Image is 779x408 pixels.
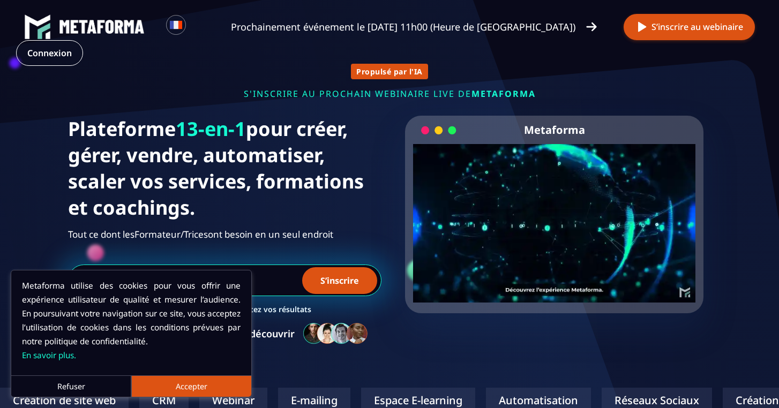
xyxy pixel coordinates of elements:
img: arrow-right [586,21,597,33]
button: Accepter [131,375,251,397]
img: play [635,20,649,34]
span: METAFORMA [471,88,536,100]
span: 13-en-1 [176,116,246,142]
img: loading [421,125,456,135]
img: logo [24,13,51,40]
input: Search for option [195,20,203,33]
h2: Tout ce dont les ont besoin en un seul endroit [68,226,381,243]
button: S’inscrire [302,267,377,294]
img: community-people [300,322,372,345]
img: fr [169,18,183,32]
a: En savoir plus. [22,350,76,360]
a: Connexion [16,40,83,66]
span: Formateur/Trices [134,226,208,243]
h3: Boostez vos résultats [232,304,311,314]
h2: Metaforma [524,116,585,144]
button: S’inscrire au webinaire [624,14,755,40]
p: Metaforma utilise des cookies pour vous offrir une expérience utilisateur de qualité et mesurer l... [22,278,241,362]
p: Prochainement événement le [DATE] 11h00 (Heure de [GEOGRAPHIC_DATA]) [231,19,575,34]
h1: Plateforme pour créer, gérer, vendre, automatiser, scaler vos services, formations et coachings. [68,116,381,221]
div: Search for option [186,15,212,39]
img: logo [59,20,145,34]
button: Refuser [11,375,131,397]
p: s'inscrire au prochain webinaire live de [68,88,711,100]
video: Your browser does not support the video tag. [413,144,695,285]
